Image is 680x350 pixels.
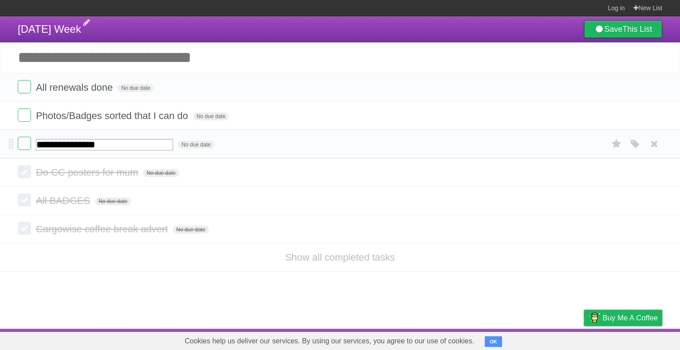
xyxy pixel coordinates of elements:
span: All BADGES [36,195,92,206]
a: Show all completed tasks [285,252,395,263]
b: This List [622,25,652,34]
label: Done [18,165,31,178]
a: About [466,331,485,348]
span: Do CC posters for mum [36,167,140,178]
a: Terms [542,331,562,348]
a: SaveThis List [584,20,662,38]
span: No due date [95,197,131,205]
img: Buy me a coffee [588,310,600,325]
span: No due date [143,169,179,177]
label: Done [18,108,31,122]
label: Done [18,80,31,93]
a: Developers [495,331,531,348]
label: Star task [608,137,625,151]
button: OK [485,336,502,347]
label: Done [18,222,31,235]
span: Cookies help us deliver our services. By using our services, you agree to our use of cookies. [176,332,483,350]
a: Buy me a coffee [584,310,662,326]
span: No due date [173,226,209,234]
span: [DATE] Week [18,23,81,35]
span: No due date [178,141,214,149]
a: Suggest a feature [607,331,662,348]
span: Buy me a coffee [603,310,658,326]
span: Photos/Badges sorted that I can do [36,110,190,121]
span: Cargowise coffee break advert [36,223,170,235]
span: All renewals done [36,82,115,93]
a: Privacy [572,331,595,348]
label: Done [18,137,31,150]
span: No due date [118,84,154,92]
label: Done [18,193,31,207]
span: No due date [193,112,229,120]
